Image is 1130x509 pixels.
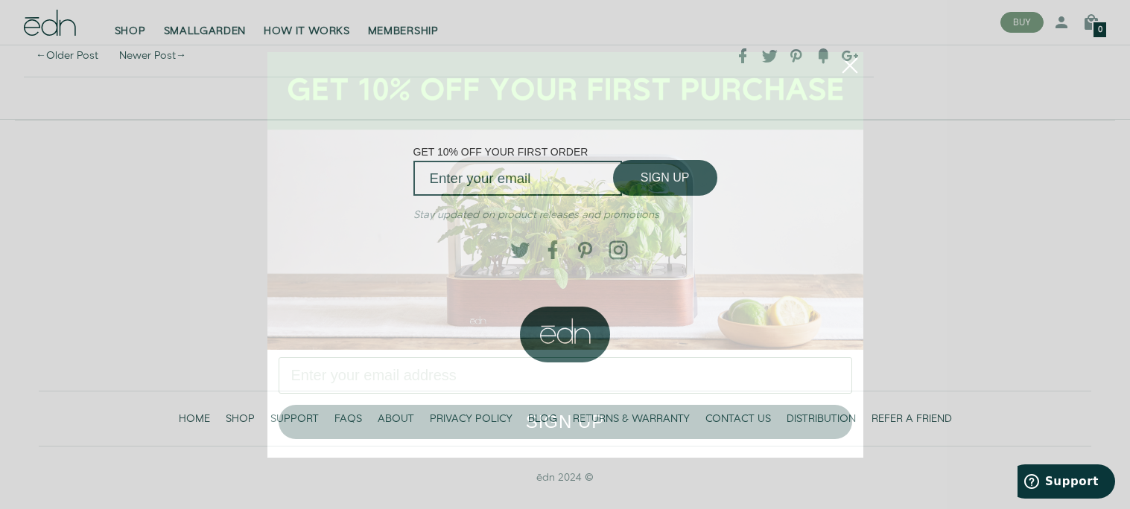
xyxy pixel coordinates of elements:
[1018,464,1115,502] iframe: Opens a widget where you can find more information
[279,405,852,439] button: SIGN UP
[267,52,863,350] img: sign up
[833,48,867,83] button: Close dialog
[279,357,852,394] input: Enter your email address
